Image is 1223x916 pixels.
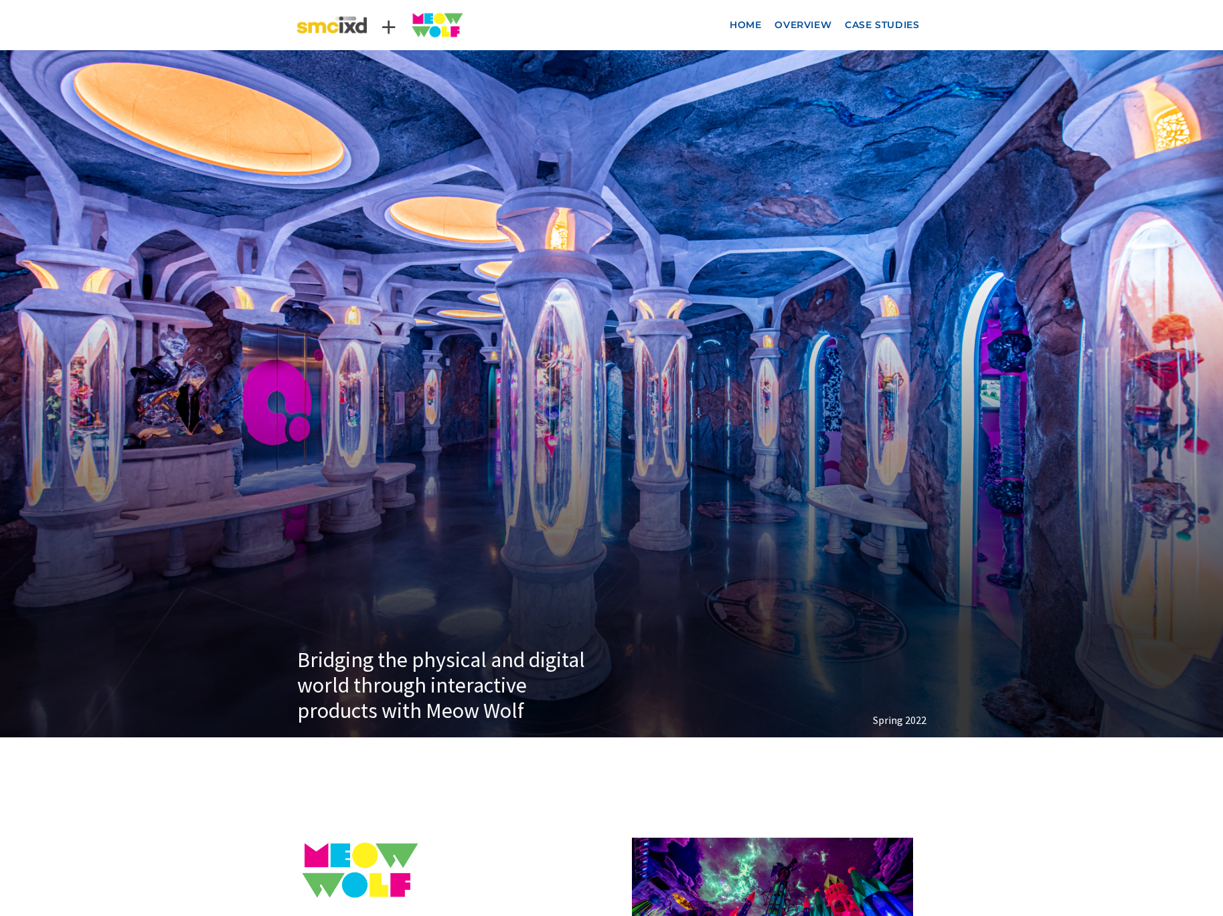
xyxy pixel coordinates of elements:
[723,13,768,37] a: Home
[619,714,926,727] div: Spring 2022
[838,13,926,37] a: Case Studies
[297,647,605,724] h1: Bridging the physical and digital world through interactive products with Meow Wolf
[368,11,410,39] div: +
[768,13,838,37] a: Overview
